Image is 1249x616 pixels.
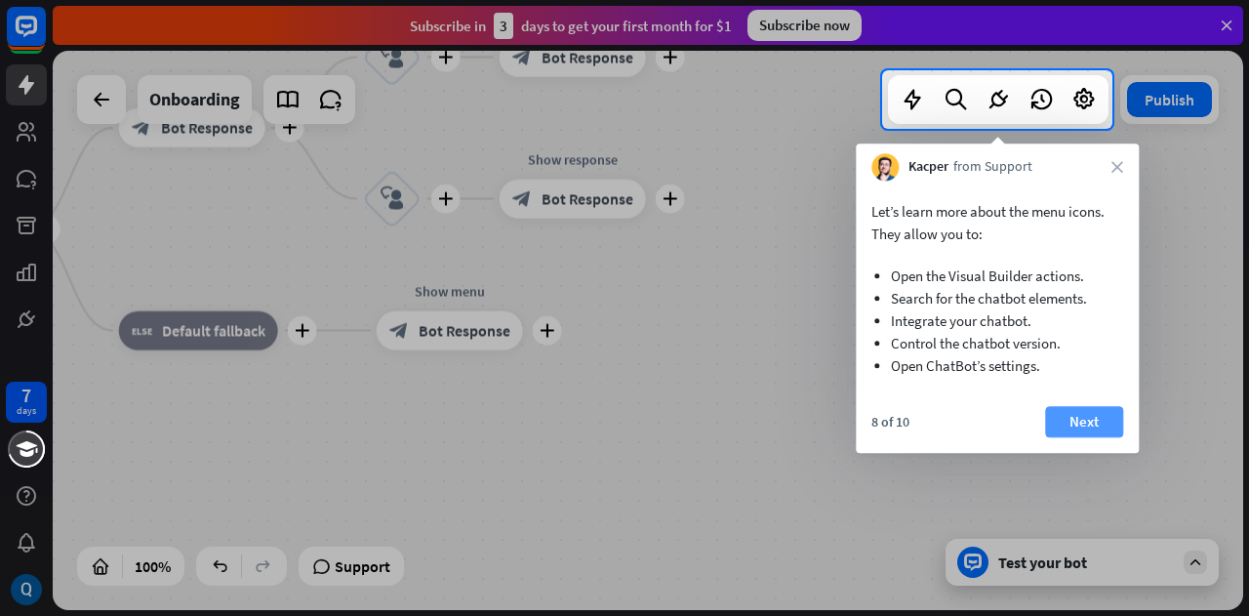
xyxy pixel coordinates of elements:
[891,354,1104,377] li: Open ChatBot’s settings.
[16,8,74,66] button: Open LiveChat chat widget
[953,158,1032,178] span: from Support
[891,332,1104,354] li: Control the chatbot version.
[891,287,1104,309] li: Search for the chatbot elements.
[1111,161,1123,173] i: close
[908,158,948,178] span: Kacper
[891,309,1104,332] li: Integrate your chatbot.
[891,265,1104,287] li: Open the Visual Builder actions.
[1045,406,1123,437] button: Next
[871,413,909,431] div: 8 of 10
[871,200,1123,245] p: Let’s learn more about the menu icons. They allow you to:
